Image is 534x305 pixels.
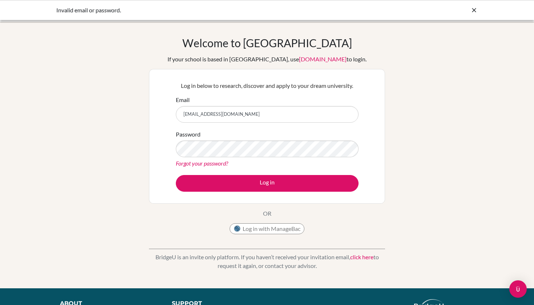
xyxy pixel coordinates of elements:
div: Open Intercom Messenger [509,280,527,298]
h1: Welcome to [GEOGRAPHIC_DATA] [182,36,352,49]
div: Invalid email or password. [56,6,369,15]
div: If your school is based in [GEOGRAPHIC_DATA], use to login. [167,55,367,64]
a: [DOMAIN_NAME] [299,56,347,62]
label: Password [176,130,201,139]
button: Log in [176,175,359,192]
a: click here [350,253,373,260]
p: OR [263,209,271,218]
button: Log in with ManageBac [230,223,304,234]
label: Email [176,95,190,104]
p: BridgeU is an invite only platform. If you haven’t received your invitation email, to request it ... [149,253,385,270]
p: Log in below to research, discover and apply to your dream university. [176,81,359,90]
a: Forgot your password? [176,160,228,167]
